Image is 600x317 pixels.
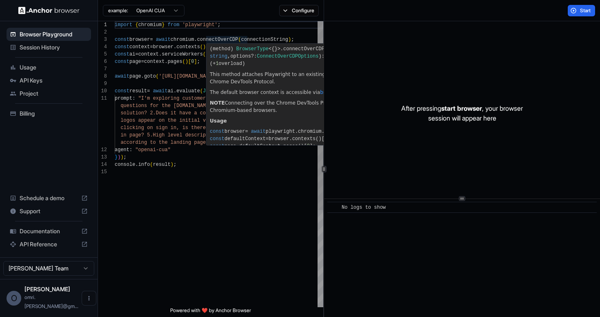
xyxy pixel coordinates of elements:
span: evaluate [176,88,200,94]
span: chromium [138,22,162,28]
div: 6 [98,58,107,65]
span: result [129,88,147,94]
div: 9 [98,80,107,87]
span: contexts [292,136,316,142]
span: Billing [20,109,88,118]
span: [ [188,59,191,65]
span: . [194,37,197,42]
span: BrowserType [236,46,269,52]
span: 0 [307,143,310,149]
strong: NOTE [210,100,225,106]
div: 2 [98,29,107,36]
span: Session History [20,43,88,51]
span: const [115,59,129,65]
div: 8 [98,73,107,80]
div: Session History [7,41,91,54]
span: . [173,44,176,50]
span: in page? 5.High level description of what the prod [120,132,267,138]
span: No logs to show [342,205,386,210]
span: . [289,136,292,142]
span: solution? 2.Does it have a cookies consent bar? 3. [120,110,267,116]
span: , [227,54,230,59]
span: const [115,88,129,94]
span: } [115,154,118,160]
span: : [132,96,135,101]
span: context [138,51,159,57]
span: from [168,22,180,28]
span: "openai-cua" [135,147,170,153]
span: according to the landing page, all without follow [120,140,264,145]
span: page [129,74,141,79]
a: browser.contexts() [320,89,366,95]
div: O [7,291,21,306]
span: console [115,162,135,167]
span: Powered with ❤️ by Anchor Browser [170,307,251,317]
button: Start [568,5,595,16]
span: prompt [115,96,132,101]
span: context [129,44,150,50]
span: chromium [171,37,194,42]
span: ; [291,37,294,42]
span: overload [219,61,242,67]
div: Billing [7,107,91,120]
span: page [129,59,141,65]
span: info [138,162,150,167]
div: Schedule a demo [7,192,91,205]
span: = [135,51,138,57]
span: Project [20,89,88,98]
span: . [295,129,298,134]
span: ) [171,162,173,167]
span: "I'm exploring customer UX. Answer the following [138,96,280,101]
span: const [210,143,224,149]
span: goto [144,74,156,79]
span: ( [200,44,203,50]
div: 5 [98,51,107,58]
span: ; [218,22,220,28]
span: pages [168,59,182,65]
span: ; [124,154,127,160]
span: ): [318,54,324,59]
span: connectOverCDP [283,46,324,52]
span: = [266,136,269,142]
span: = [245,129,248,134]
span: ) [242,61,245,67]
div: Documentation [7,225,91,238]
span: serviceWorkers [162,51,203,57]
p: After pressing , your browser session will appear here [401,103,523,123]
div: 10 [98,87,107,95]
span: ; [197,59,200,65]
span: ​ [331,203,336,212]
span: chromium [298,129,322,134]
span: import [115,22,132,28]
div: 13 [98,154,107,161]
div: 7 [98,65,107,73]
span: const [115,51,129,57]
span: result [153,162,171,167]
div: 1 [98,21,107,29]
span: ( [150,162,153,167]
div: 11 [98,95,107,102]
span: <{}>. [269,46,283,52]
span: ) [118,154,120,160]
div: Project [7,87,91,100]
span: ; [173,162,176,167]
div: Support [7,205,91,218]
span: = [141,59,144,65]
span: . [141,74,144,79]
span: . [280,143,283,149]
span: ) [203,44,206,50]
span: ( [238,37,241,42]
span: logos appear on the initial view (without scrollin [120,118,267,123]
div: Usage [7,61,91,74]
div: API Reference [7,238,91,251]
span: const [115,44,129,50]
span: const [210,129,224,134]
span: { [135,22,138,28]
p: The default browser context is accessible via . [210,89,407,96]
span: ) [230,46,233,52]
span: contexts [176,44,200,50]
span: . [164,59,167,65]
span: = [150,37,153,42]
span: 'playwright' [182,22,218,28]
span: Omri Baumer [24,286,70,292]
